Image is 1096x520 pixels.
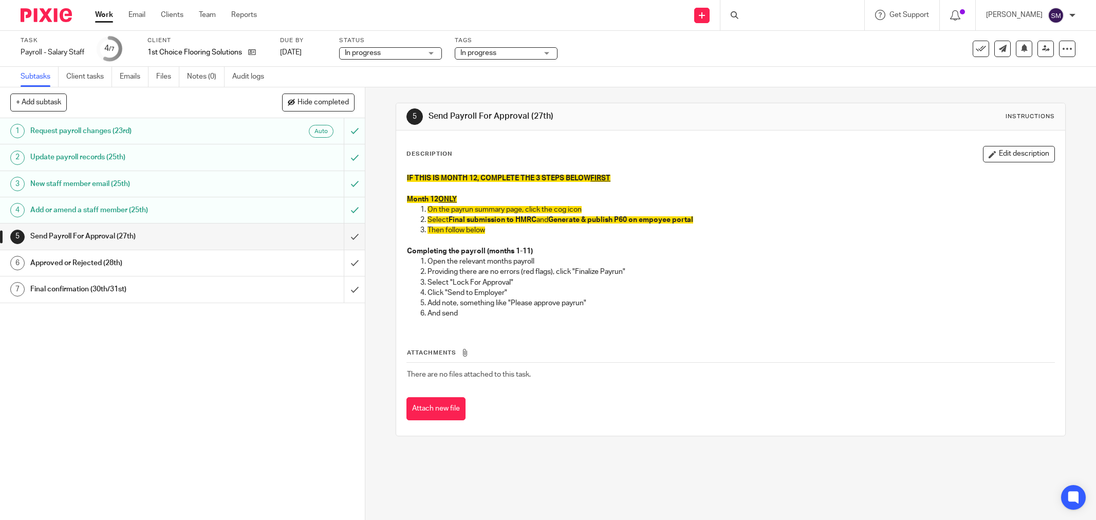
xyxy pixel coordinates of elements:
a: Clients [161,10,183,20]
a: Notes (0) [187,67,225,87]
p: Add note, something like "Please approve payrun" [428,298,1054,308]
h1: Send Payroll For Approval (27th) [30,229,233,244]
a: Reports [231,10,257,20]
span: On the payrun summary page, click the cog icon [428,206,582,213]
a: Client tasks [66,67,112,87]
div: 6 [10,256,25,270]
button: + Add subtask [10,94,67,111]
a: Team [199,10,216,20]
a: Emails [120,67,148,87]
span: Select [428,216,449,224]
h1: New staff member email (25th) [30,176,233,192]
span: In progress [460,49,496,57]
p: [PERSON_NAME] [986,10,1043,20]
span: Month 12 [407,196,438,203]
h1: Update payroll records (25th) [30,150,233,165]
button: Hide completed [282,94,355,111]
p: Click "Send to Employer" [428,288,1054,298]
label: Tags [455,36,558,45]
label: Status [339,36,442,45]
label: Client [147,36,267,45]
div: Instructions [1006,113,1055,121]
small: /7 [109,46,115,52]
a: Work [95,10,113,20]
img: svg%3E [1048,7,1064,24]
div: Auto [309,125,333,138]
p: Providing there are no errors (red flags), click "Finalize Payrun" [428,267,1054,277]
h1: Approved or Rejected (28th) [30,255,233,271]
span: Attachments [407,350,456,356]
span: Hide completed [298,99,349,107]
p: Description [406,150,452,158]
button: Attach new file [406,397,466,420]
span: ONLY [438,196,457,203]
h1: Add or amend a staff member (25th) [30,202,233,218]
p: Open the relevant months payroll [428,256,1054,267]
div: 5 [406,108,423,125]
a: Files [156,67,179,87]
div: 4 [10,203,25,217]
h1: Send Payroll For Approval (27th) [429,111,753,122]
p: And send [428,308,1054,319]
div: Payroll - Salary Staff [21,47,84,58]
div: 4 [104,43,115,54]
div: 5 [10,230,25,244]
span: IF THIS IS MONTH 12, COMPLETE THE 3 STEPS BELOW [407,175,590,182]
strong: Completing the payroll (months 1-11) [407,248,533,255]
label: Due by [280,36,326,45]
h1: Final confirmation (30th/31st) [30,282,233,297]
img: Pixie [21,8,72,22]
a: Email [128,10,145,20]
span: Get Support [889,11,929,18]
span: In progress [345,49,381,57]
div: 3 [10,177,25,191]
p: Select "Lock For Approval" [428,277,1054,288]
label: Task [21,36,84,45]
div: 1 [10,124,25,138]
button: Edit description [983,146,1055,162]
span: and [536,216,548,224]
span: There are no files attached to this task. [407,371,531,378]
a: Subtasks [21,67,59,87]
span: FIRST [590,175,610,182]
span: Then follow below [428,227,485,234]
span: Generate & publish P60 on empoyee portal [548,216,693,224]
a: Audit logs [232,67,272,87]
span: Final submission to HMRC [449,216,536,224]
span: [DATE] [280,49,302,56]
div: 7 [10,282,25,296]
h1: Request payroll changes (23rd) [30,123,233,139]
p: 1st Choice Flooring Solutions Ltd [147,47,243,58]
div: 2 [10,151,25,165]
